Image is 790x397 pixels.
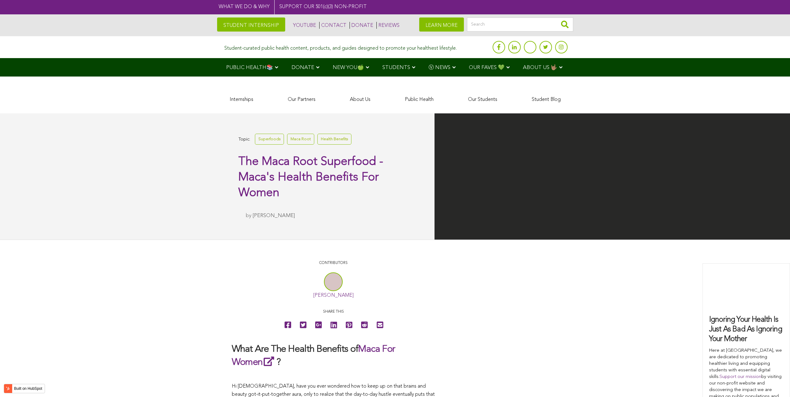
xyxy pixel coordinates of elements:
[232,309,435,315] p: Share this
[287,134,314,145] a: Maca Root
[238,135,250,144] span: Topic:
[317,134,351,145] a: Health Benefits
[232,260,435,266] p: CONTRIBUTORS
[382,65,410,70] span: STUDENTS
[313,293,354,298] a: [PERSON_NAME]
[217,58,573,77] div: Navigation Menu
[217,17,285,32] a: STUDENT INTERNSHIP
[4,385,12,392] img: HubSpot sprocket logo
[253,213,295,218] a: [PERSON_NAME]
[4,384,45,393] button: Built on HubSpot
[333,65,364,70] span: NEW YOU🍏
[232,343,435,369] h2: What Are The Health Benefits of ?
[350,22,373,29] a: DONATE
[246,213,251,218] span: by
[376,22,400,29] a: REVIEWS
[12,385,45,393] label: Built on HubSpot
[469,65,504,70] span: OUR FAVES 💚
[291,65,314,70] span: DONATE
[291,22,316,29] a: YOUTUBE
[232,345,395,367] a: Maca For Women
[226,65,273,70] span: PUBLIC HEALTH📚
[255,134,284,145] a: Superfoods
[759,367,790,397] iframe: Chat Widget
[523,65,557,70] span: ABOUT US 🤟🏽
[419,17,464,32] a: LEARN MORE
[467,17,573,32] input: Search
[429,65,450,70] span: Ⓥ NEWS
[224,42,457,52] div: Student-curated public health content, products, and guides designed to promote your healthiest l...
[319,22,346,29] a: CONTACT
[238,156,383,199] span: The Maca Root Superfood - Maca's Health Benefits For Women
